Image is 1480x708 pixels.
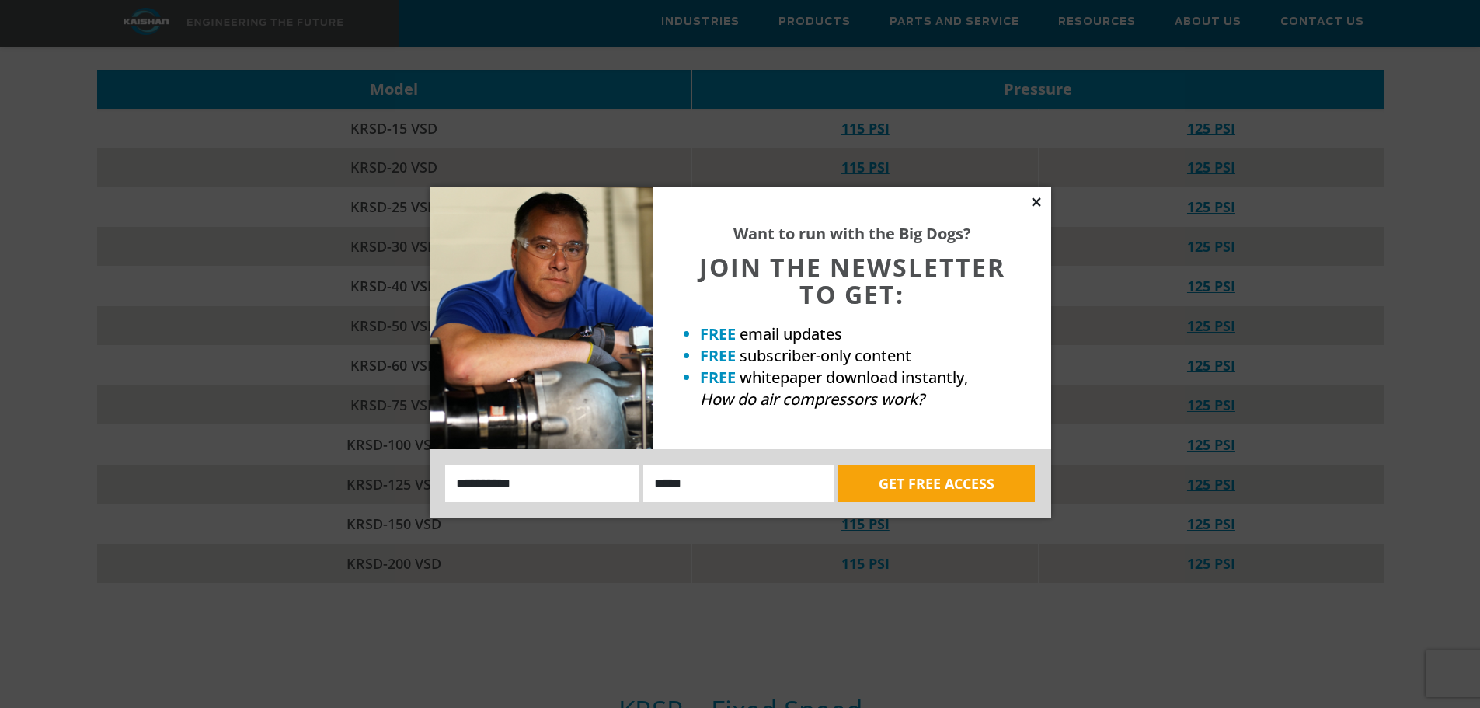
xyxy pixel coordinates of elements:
button: Close [1029,195,1043,209]
input: Name: [445,465,640,502]
em: How do air compressors work? [700,389,925,410]
input: Email [643,465,834,502]
span: subscriber-only content [740,345,911,366]
button: GET FREE ACCESS [838,465,1035,502]
strong: FREE [700,323,736,344]
strong: FREE [700,367,736,388]
span: email updates [740,323,842,344]
span: whitepaper download instantly, [740,367,968,388]
strong: Want to run with the Big Dogs? [733,223,971,244]
strong: FREE [700,345,736,366]
span: JOIN THE NEWSLETTER TO GET: [699,250,1005,311]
